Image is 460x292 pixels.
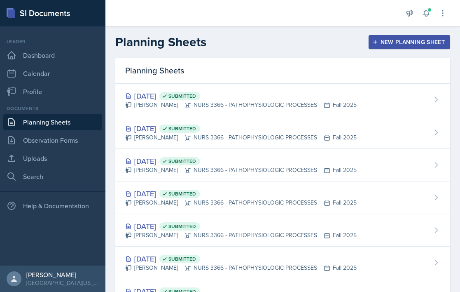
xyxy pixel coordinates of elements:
div: [GEOGRAPHIC_DATA][US_STATE] [26,279,99,287]
div: [PERSON_NAME] NURS 3366 - PATHOPHYSIOLOGIC PROCESSES Fall 2025 [125,101,357,109]
div: [DATE] [125,221,357,232]
div: [DATE] [125,123,357,134]
a: Uploads [3,150,102,167]
button: New Planning Sheet [369,35,450,49]
a: Dashboard [3,47,102,64]
div: Documents [3,105,102,112]
a: Planning Sheets [3,114,102,130]
span: Submitted [168,125,196,132]
a: [DATE] Submitted [PERSON_NAME]NURS 3366 - PATHOPHYSIOLOGIC PROCESSESFall 2025 [115,84,450,116]
span: Submitted [168,191,196,197]
a: Calendar [3,65,102,82]
a: Search [3,168,102,185]
span: Submitted [168,93,196,99]
div: Help & Documentation [3,198,102,214]
div: Leader [3,38,102,45]
span: Submitted [168,158,196,165]
div: [PERSON_NAME] NURS 3366 - PATHOPHYSIOLOGIC PROCESSES Fall 2025 [125,231,357,240]
a: Profile [3,83,102,100]
h2: Planning Sheets [115,35,206,49]
a: Observation Forms [3,132,102,148]
div: [DATE] [125,90,357,101]
div: New Planning Sheet [374,39,445,45]
div: [DATE] [125,188,357,199]
a: [DATE] Submitted [PERSON_NAME]NURS 3366 - PATHOPHYSIOLOGIC PROCESSESFall 2025 [115,214,450,247]
span: Submitted [168,223,196,230]
div: [DATE] [125,155,357,167]
div: [PERSON_NAME] NURS 3366 - PATHOPHYSIOLOGIC PROCESSES Fall 2025 [125,133,357,142]
div: [PERSON_NAME] NURS 3366 - PATHOPHYSIOLOGIC PROCESSES Fall 2025 [125,264,357,272]
div: [PERSON_NAME] NURS 3366 - PATHOPHYSIOLOGIC PROCESSES Fall 2025 [125,198,357,207]
div: [PERSON_NAME] NURS 3366 - PATHOPHYSIOLOGIC PROCESSES Fall 2025 [125,166,357,174]
a: [DATE] Submitted [PERSON_NAME]NURS 3366 - PATHOPHYSIOLOGIC PROCESSESFall 2025 [115,116,450,149]
span: Submitted [168,256,196,262]
a: [DATE] Submitted [PERSON_NAME]NURS 3366 - PATHOPHYSIOLOGIC PROCESSESFall 2025 [115,181,450,214]
div: [DATE] [125,253,357,264]
div: Planning Sheets [115,58,450,84]
div: [PERSON_NAME] [26,271,99,279]
a: [DATE] Submitted [PERSON_NAME]NURS 3366 - PATHOPHYSIOLOGIC PROCESSESFall 2025 [115,149,450,181]
a: [DATE] Submitted [PERSON_NAME]NURS 3366 - PATHOPHYSIOLOGIC PROCESSESFall 2025 [115,247,450,279]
